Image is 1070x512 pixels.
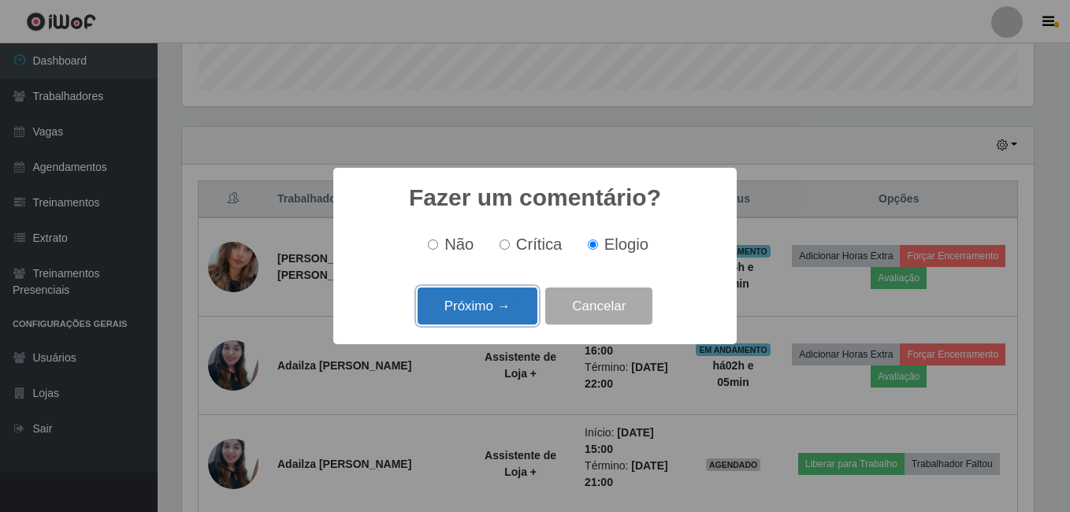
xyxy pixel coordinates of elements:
[418,288,537,325] button: Próximo →
[444,236,474,253] span: Não
[588,239,598,250] input: Elogio
[500,239,510,250] input: Crítica
[545,288,652,325] button: Cancelar
[409,184,661,212] h2: Fazer um comentário?
[604,236,648,253] span: Elogio
[516,236,563,253] span: Crítica
[428,239,438,250] input: Não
